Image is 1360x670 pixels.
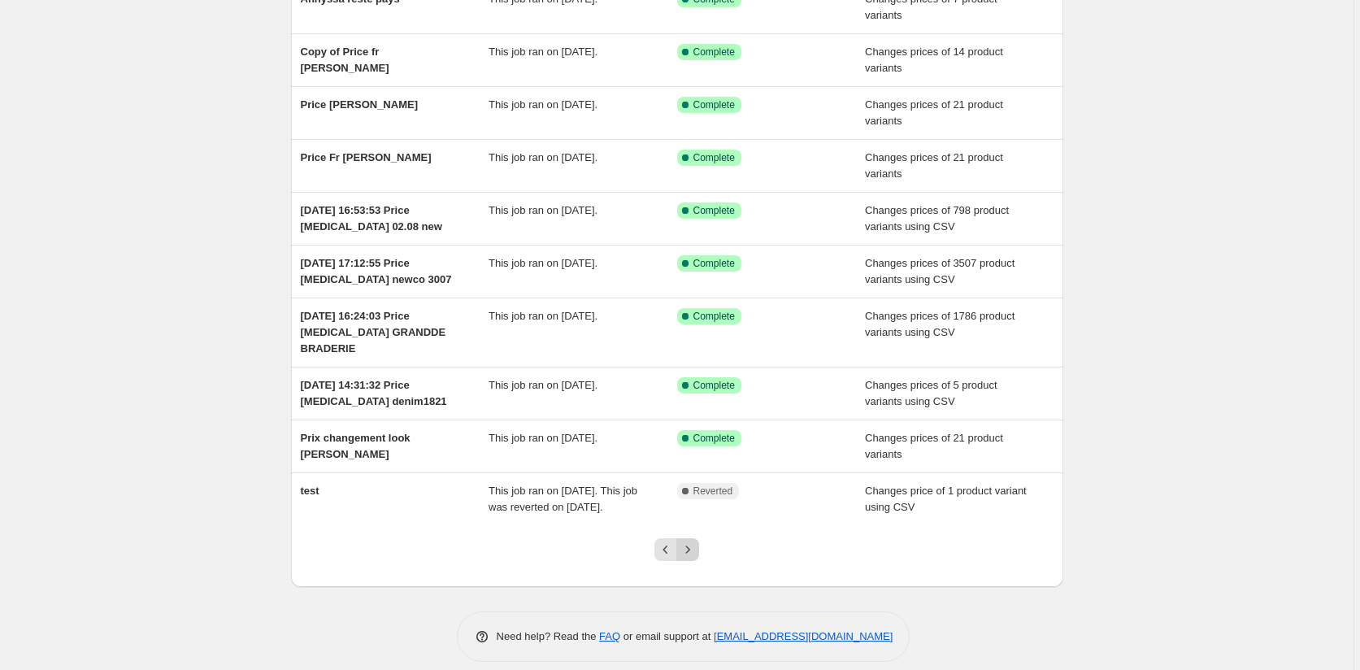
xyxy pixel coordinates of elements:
span: [DATE] 14:31:32 Price [MEDICAL_DATA] denim1821 [301,379,447,407]
span: [DATE] 17:12:55 Price [MEDICAL_DATA] newco 3007 [301,257,452,285]
span: Changes prices of 5 product variants using CSV [865,379,997,407]
span: This job ran on [DATE]. [489,204,597,216]
span: test [301,485,319,497]
span: Changes prices of 3507 product variants using CSV [865,257,1015,285]
nav: Pagination [654,538,699,561]
span: This job ran on [DATE]. This job was reverted on [DATE]. [489,485,637,513]
span: Complete [693,98,735,111]
span: or email support at [620,630,714,642]
span: This job ran on [DATE]. [489,310,597,322]
span: Price [PERSON_NAME] [301,98,418,111]
span: [DATE] 16:53:53 Price [MEDICAL_DATA] 02.08 new [301,204,442,233]
span: Complete [693,257,735,270]
span: Prix changement look [PERSON_NAME] [301,432,411,460]
span: Changes prices of 1786 product variants using CSV [865,310,1015,338]
span: Changes prices of 21 product variants [865,432,1003,460]
button: Previous [654,538,677,561]
span: Reverted [693,485,733,498]
a: FAQ [599,630,620,642]
span: Price Fr [PERSON_NAME] [301,151,432,163]
a: [EMAIL_ADDRESS][DOMAIN_NAME] [714,630,893,642]
span: Complete [693,204,735,217]
span: This job ran on [DATE]. [489,151,597,163]
span: This job ran on [DATE]. [489,432,597,444]
span: This job ran on [DATE]. [489,98,597,111]
span: This job ran on [DATE]. [489,46,597,58]
span: This job ran on [DATE]. [489,379,597,391]
span: Changes prices of 21 product variants [865,98,1003,127]
span: [DATE] 16:24:03 Price [MEDICAL_DATA] GRANDDE BRADERIE [301,310,446,355]
span: Changes price of 1 product variant using CSV [865,485,1027,513]
span: Changes prices of 21 product variants [865,151,1003,180]
span: Need help? Read the [497,630,600,642]
span: Changes prices of 798 product variants using CSV [865,204,1009,233]
span: Changes prices of 14 product variants [865,46,1003,74]
span: Complete [693,310,735,323]
button: Next [676,538,699,561]
span: Complete [693,46,735,59]
span: Complete [693,379,735,392]
span: Complete [693,432,735,445]
span: Copy of Price fr [PERSON_NAME] [301,46,389,74]
span: Complete [693,151,735,164]
span: This job ran on [DATE]. [489,257,597,269]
